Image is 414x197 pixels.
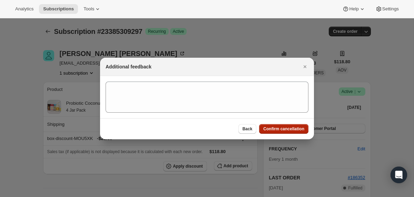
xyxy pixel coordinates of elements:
button: Confirm cancellation [259,124,308,134]
span: Back [243,126,253,132]
button: Back [238,124,257,134]
button: Subscriptions [39,4,78,14]
span: Tools [83,6,94,12]
button: Close [300,62,310,72]
span: Subscriptions [43,6,74,12]
button: Tools [79,4,105,14]
button: Settings [371,4,403,14]
span: Confirm cancellation [263,126,304,132]
span: Settings [382,6,399,12]
button: Analytics [11,4,38,14]
h2: Additional feedback [106,63,151,70]
span: Help [349,6,358,12]
button: Help [338,4,369,14]
div: Open Intercom Messenger [391,167,407,183]
span: Analytics [15,6,33,12]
